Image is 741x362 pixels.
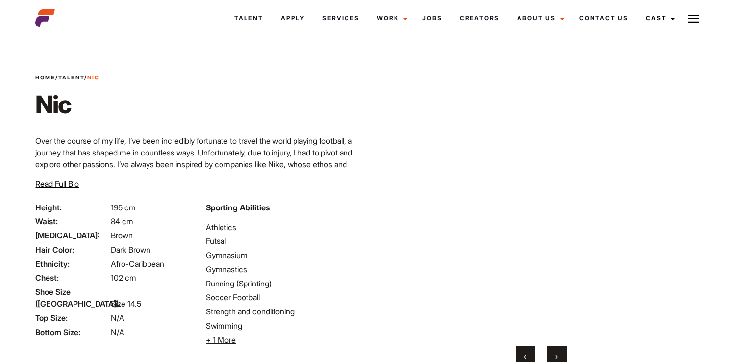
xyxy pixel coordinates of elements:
[35,326,109,338] span: Bottom Size:
[206,278,365,289] li: Running (Sprinting)
[206,306,365,317] li: Strength and conditioning
[35,244,109,256] span: Hair Color:
[272,5,314,31] a: Apply
[225,5,272,31] a: Talent
[206,203,270,212] strong: Sporting Abilities
[111,259,164,269] span: Afro-Caribbean
[637,5,681,31] a: Cast
[394,63,688,335] video: Your browser does not support the video tag.
[111,231,133,240] span: Brown
[111,299,141,309] span: Size 14.5
[35,74,99,82] span: / /
[58,74,84,81] a: Talent
[111,245,150,255] span: Dark Brown
[688,13,699,25] img: Burger icon
[35,8,55,28] img: cropped-aefm-brand-fav-22-square.png
[206,221,365,233] li: Athletics
[35,74,55,81] a: Home
[508,5,570,31] a: About Us
[35,312,109,324] span: Top Size:
[111,327,124,337] span: N/A
[111,203,136,212] span: 195 cm
[555,351,558,361] span: Next
[111,273,136,283] span: 102 cm
[206,263,365,275] li: Gymnastics
[570,5,637,31] a: Contact Us
[451,5,508,31] a: Creators
[524,351,526,361] span: Previous
[35,135,365,206] p: Over the course of my life, I’ve been incredibly fortunate to travel the world playing football, ...
[206,320,365,332] li: Swimming
[111,216,133,226] span: 84 cm
[35,215,109,227] span: Waist:
[87,74,99,81] strong: Nic
[35,230,109,241] span: [MEDICAL_DATA]:
[206,291,365,303] li: Soccer Football
[314,5,368,31] a: Services
[35,179,79,189] span: Read Full Bio
[35,90,99,119] h1: Nic
[206,235,365,247] li: Futsal
[35,258,109,270] span: Ethnicity:
[111,313,124,323] span: N/A
[206,249,365,261] li: Gymnasium
[206,335,236,345] span: + 1 More
[35,286,109,310] span: Shoe Size ([GEOGRAPHIC_DATA]):
[368,5,414,31] a: Work
[414,5,451,31] a: Jobs
[35,272,109,284] span: Chest:
[35,178,79,190] button: Read Full Bio
[35,202,109,213] span: Height:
